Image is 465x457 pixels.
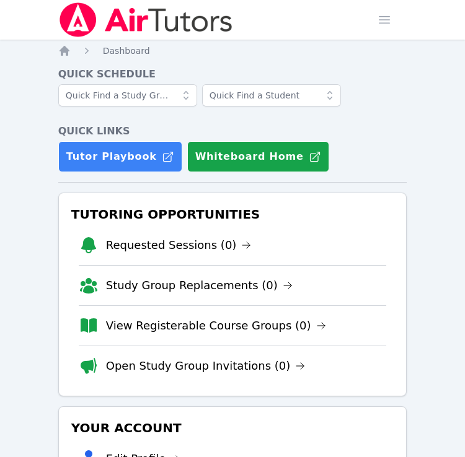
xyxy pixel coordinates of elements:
[103,45,150,57] a: Dashboard
[106,317,326,334] a: View Registerable Course Groups (0)
[58,2,234,37] img: Air Tutors
[69,417,397,439] h3: Your Account
[103,46,150,56] span: Dashboard
[106,277,293,294] a: Study Group Replacements (0)
[58,67,407,82] h4: Quick Schedule
[58,141,182,172] a: Tutor Playbook
[187,141,329,172] button: Whiteboard Home
[106,237,252,254] a: Requested Sessions (0)
[58,84,197,107] input: Quick Find a Study Group
[202,84,341,107] input: Quick Find a Student
[58,124,407,139] h4: Quick Links
[58,45,407,57] nav: Breadcrumb
[69,203,397,225] h3: Tutoring Opportunities
[106,357,306,375] a: Open Study Group Invitations (0)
